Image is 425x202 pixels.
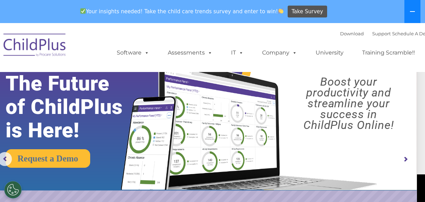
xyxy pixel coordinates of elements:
rs-layer: The Future of ChildPlus is Here! [6,72,141,142]
a: Take Survey [288,6,327,18]
a: Company [255,46,304,60]
a: IT [224,46,251,60]
a: Assessments [161,46,219,60]
img: ✅ [80,8,86,14]
span: Take Survey [291,6,323,18]
a: Support [372,31,391,36]
a: Training Scramble!! [355,46,422,60]
rs-layer: Boost your productivity and streamline your success in ChildPlus Online! [286,76,412,130]
span: Phone number [95,75,125,80]
a: University [309,46,351,60]
a: Request a Demo [6,149,90,168]
img: 👏 [278,8,283,14]
span: Last name [95,46,116,51]
button: Cookies Settings [4,181,22,199]
a: Software [110,46,156,60]
span: Your insights needed! Take the child care trends survey and enter to win! [77,5,287,18]
a: Download [340,31,364,36]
